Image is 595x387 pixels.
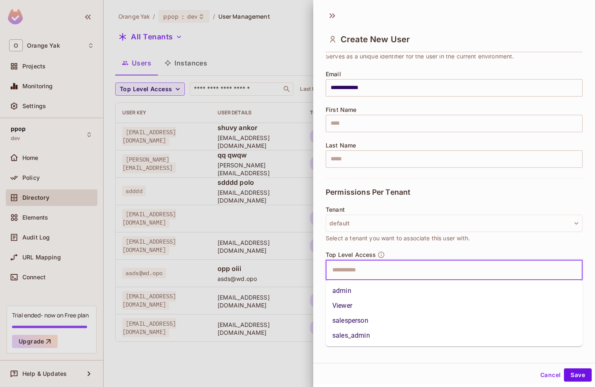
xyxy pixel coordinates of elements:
[326,215,583,232] button: default
[341,34,410,44] span: Create New User
[326,283,583,298] li: admin
[326,106,357,113] span: First Name
[564,368,592,382] button: Save
[537,368,564,382] button: Cancel
[326,142,356,149] span: Last Name
[578,269,580,271] button: Close
[326,206,345,213] span: Tenant
[326,188,410,196] span: Permissions Per Tenant
[326,71,341,77] span: Email
[326,313,583,328] li: salesperson
[326,252,376,258] span: Top Level Access
[326,234,470,243] span: Select a tenant you want to associate this user with.
[326,52,514,61] span: Serves as a unique identifier for the user in the current environment.
[326,298,583,313] li: Viewer
[326,328,583,343] li: sales_admin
